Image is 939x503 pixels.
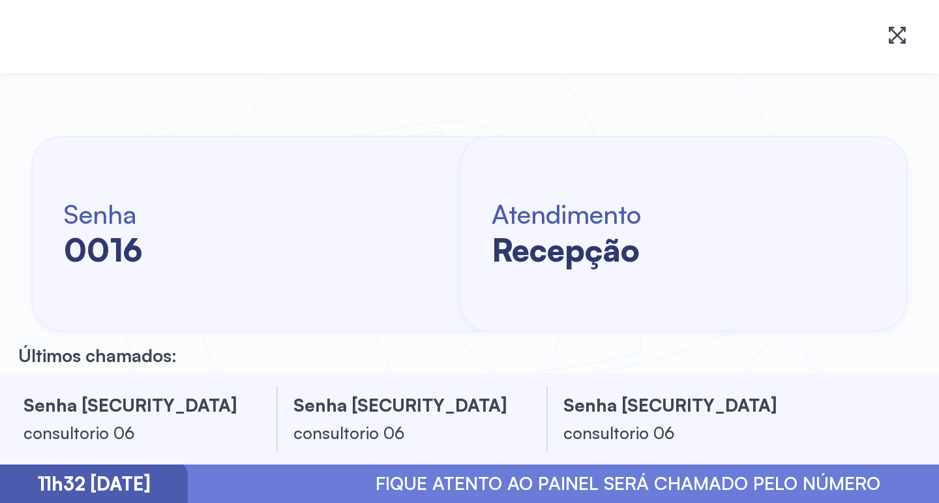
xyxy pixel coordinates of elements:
h3: Senha [SECURITY_DATA] [293,392,515,418]
h6: Senha [64,198,142,230]
div: consultorio 06 [293,419,515,446]
h2: 0016 [64,230,142,269]
img: Logotipo do estabelecimento [26,14,217,59]
h2: recepção [492,230,641,269]
div: consultorio 06 [563,419,785,446]
p: Últimos chamados: [18,344,177,367]
h3: Senha [SECURITY_DATA] [23,392,245,418]
h6: Atendimento [492,198,641,230]
div: consultorio 06 [23,419,245,446]
h3: Senha [SECURITY_DATA] [563,392,785,418]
